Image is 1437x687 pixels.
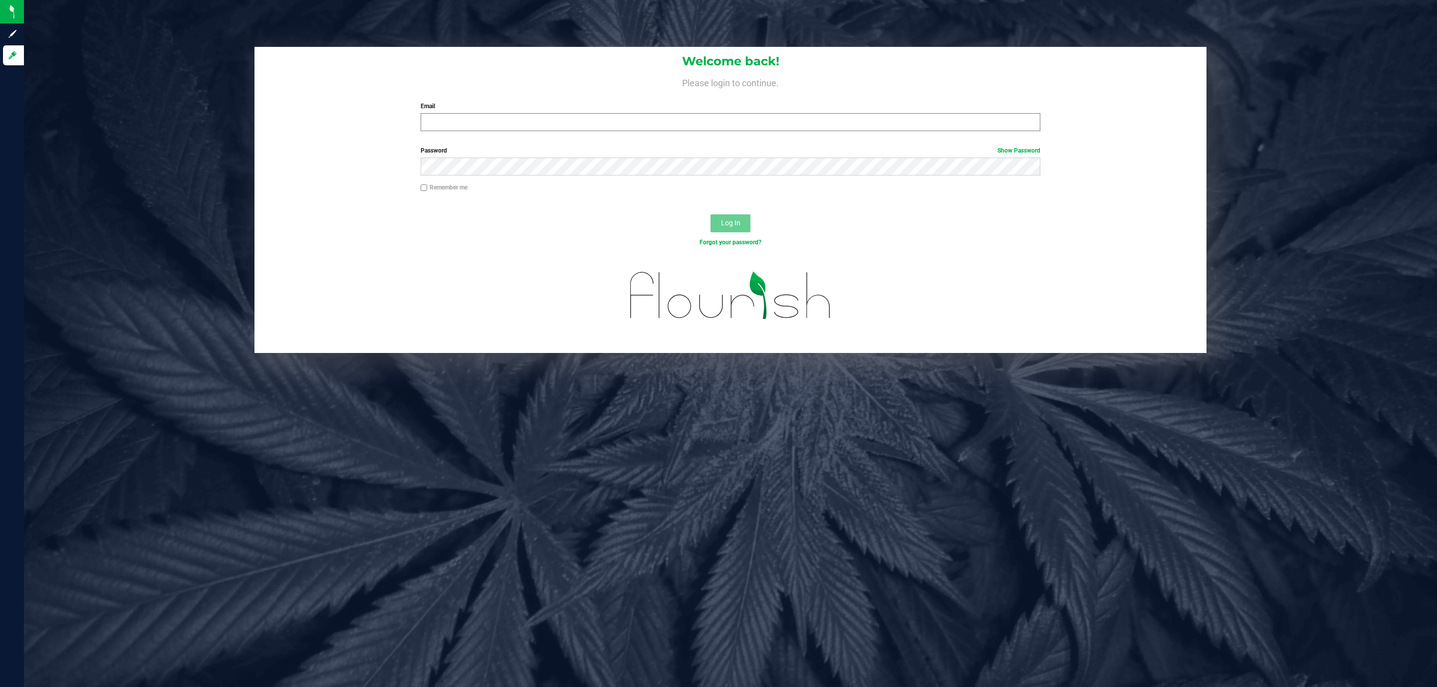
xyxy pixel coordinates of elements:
[612,257,850,334] img: flourish_logo.svg
[7,29,17,39] inline-svg: Sign up
[997,147,1040,154] a: Show Password
[700,239,761,246] a: Forgot your password?
[421,183,468,192] label: Remember me
[254,76,1206,88] h4: Please login to continue.
[421,184,428,191] input: Remember me
[421,102,1040,111] label: Email
[721,219,740,227] span: Log In
[711,214,750,232] button: Log In
[7,50,17,60] inline-svg: Log in
[421,147,447,154] span: Password
[254,55,1206,68] h1: Welcome back!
